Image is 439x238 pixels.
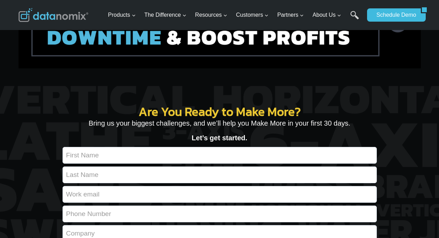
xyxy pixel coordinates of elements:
[277,10,304,20] span: Partners
[350,11,359,27] a: Search
[19,8,88,22] img: Datanomix
[63,118,377,129] p: Bring us your biggest challenges, and we’ll help you Make More in your first 30 days.
[3,104,116,235] iframe: Popup CTA
[236,10,269,20] span: Customers
[63,186,377,203] input: Work email
[144,10,186,20] span: The Difference
[63,105,377,118] h2: Are You Ready to Make More?
[63,206,377,222] input: Phone Number
[63,166,377,183] input: Last Name
[367,8,421,22] a: Schedule Demo
[105,4,364,27] nav: Primary Navigation
[192,134,247,142] strong: Let’s get started.
[108,10,136,20] span: Products
[313,10,341,20] span: About Us
[63,147,377,164] input: First Name
[195,10,227,20] span: Resources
